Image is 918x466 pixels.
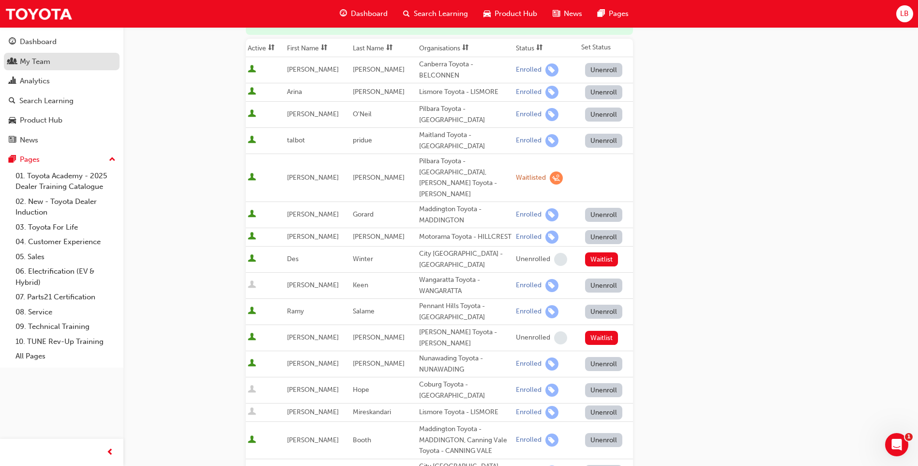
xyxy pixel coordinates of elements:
[395,4,476,24] a: search-iconSearch Learning
[4,111,120,129] a: Product Hub
[268,44,275,52] span: sorting-icon
[287,307,304,315] span: Ramy
[287,65,339,74] span: [PERSON_NAME]
[545,63,558,77] span: learningRecordVerb_ENROLL-icon
[353,210,374,218] span: Gorard
[4,31,120,151] button: DashboardMy TeamAnalyticsSearch LearningProduct HubNews
[516,386,542,395] div: Enrolled
[340,8,347,20] span: guage-icon
[462,44,469,52] span: sorting-icon
[287,408,339,416] span: [PERSON_NAME]
[905,433,913,441] span: 1
[353,436,371,444] span: Booth
[12,169,120,194] a: 01. Toyota Academy - 2025 Dealer Training Catalogue
[554,253,567,266] span: learningRecordVerb_NONE-icon
[419,327,512,349] div: [PERSON_NAME] Toyota - [PERSON_NAME]
[419,87,512,98] div: Lismore Toyota - LISMORE
[516,136,542,145] div: Enrolled
[353,255,373,263] span: Winter
[414,8,468,19] span: Search Learning
[285,39,351,57] th: Toggle SortBy
[12,319,120,334] a: 09. Technical Training
[12,290,120,305] a: 07. Parts21 Certification
[419,379,512,401] div: Coburg Toyota - [GEOGRAPHIC_DATA]
[20,56,50,67] div: My Team
[550,171,563,185] span: learningRecordVerb_WAITLIST-icon
[20,36,57,47] div: Dashboard
[545,108,558,121] span: learningRecordVerb_ENROLL-icon
[248,407,256,417] span: User is inactive
[246,39,285,57] th: Toggle SortBy
[9,77,16,86] span: chart-icon
[545,384,558,397] span: learningRecordVerb_ENROLL-icon
[20,76,50,87] div: Analytics
[248,173,256,183] span: User is active
[419,156,512,200] div: Pilbara Toyota - [GEOGRAPHIC_DATA], [PERSON_NAME] Toyota - [PERSON_NAME]
[516,408,542,417] div: Enrolled
[12,305,120,320] a: 08. Service
[4,92,120,110] a: Search Learning
[248,307,256,316] span: User is active
[545,231,558,244] span: learningRecordVerb_ENROLL-icon
[12,264,120,290] a: 06. Electrification (EV & Hybrid)
[516,233,542,242] div: Enrolled
[585,331,618,345] button: Waitlist
[585,383,623,397] button: Unenroll
[353,333,405,342] span: [PERSON_NAME]
[287,233,339,241] span: [PERSON_NAME]
[545,434,558,447] span: learningRecordVerb_ENROLL-icon
[287,136,305,144] span: talbot
[585,108,623,122] button: Unenroll
[516,435,542,445] div: Enrolled
[353,359,405,368] span: [PERSON_NAME]
[419,59,512,81] div: Canberra Toyota - BELCONNEN
[419,204,512,226] div: Maddington Toyota - MADDINGTON
[419,130,512,152] div: Maitland Toyota - [GEOGRAPHIC_DATA]
[609,8,629,19] span: Pages
[585,134,623,148] button: Unenroll
[287,359,339,368] span: [PERSON_NAME]
[12,334,120,349] a: 10. TUNE Rev-Up Training
[516,281,542,290] div: Enrolled
[12,234,120,249] a: 04. Customer Experience
[351,8,388,19] span: Dashboard
[248,87,256,97] span: User is active
[287,210,339,218] span: [PERSON_NAME]
[9,38,16,47] span: guage-icon
[585,305,623,319] button: Unenroll
[287,281,339,289] span: [PERSON_NAME]
[287,255,299,263] span: Des
[9,97,15,106] span: search-icon
[353,408,391,416] span: Mireskandari
[20,135,38,146] div: News
[4,72,120,90] a: Analytics
[545,4,590,24] a: news-iconNews
[419,232,512,243] div: Motorama Toyota - HILLCREST
[248,385,256,395] span: User is inactive
[885,433,908,456] iframe: Intercom live chat
[386,44,393,52] span: sorting-icon
[353,173,405,182] span: [PERSON_NAME]
[9,116,16,125] span: car-icon
[516,210,542,219] div: Enrolled
[419,249,512,270] div: City [GEOGRAPHIC_DATA] - [GEOGRAPHIC_DATA]
[516,359,542,369] div: Enrolled
[419,275,512,296] div: Wangaratta Toyota - WANGARATTA
[516,110,542,119] div: Enrolled
[545,305,558,318] span: learningRecordVerb_ENROLL-icon
[248,65,256,75] span: User is active
[4,53,120,71] a: My Team
[9,155,16,164] span: pages-icon
[248,109,256,119] span: User is active
[585,63,623,77] button: Unenroll
[516,65,542,75] div: Enrolled
[248,136,256,145] span: User is active
[9,136,16,145] span: news-icon
[12,249,120,264] a: 05. Sales
[287,436,339,444] span: [PERSON_NAME]
[585,252,618,266] button: Waitlist
[896,5,913,22] button: LB
[353,386,369,394] span: Hope
[353,65,405,74] span: [PERSON_NAME]
[20,115,62,126] div: Product Hub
